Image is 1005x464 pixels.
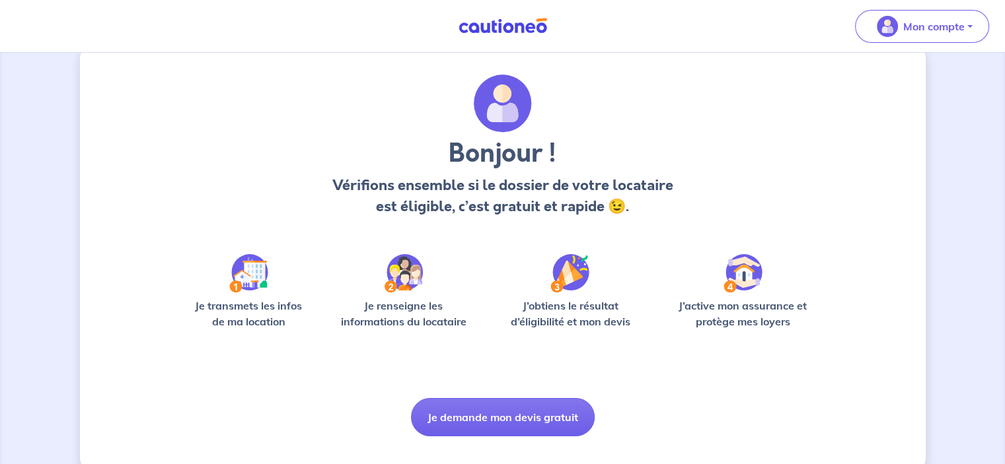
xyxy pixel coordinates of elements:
p: J’obtiens le résultat d’éligibilité et mon devis [496,298,645,329]
p: J’active mon assurance et protège mes loyers [666,298,820,329]
button: illu_account_valid_menu.svgMon compte [855,10,989,43]
p: Mon compte [903,18,965,34]
p: Je transmets les infos de ma location [186,298,312,329]
img: /static/c0a346edaed446bb123850d2d04ad552/Step-2.svg [385,254,423,292]
p: Vérifions ensemble si le dossier de votre locataire est éligible, c’est gratuit et rapide 😉. [328,175,677,217]
img: /static/90a569abe86eec82015bcaae536bd8e6/Step-1.svg [229,254,268,292]
img: Cautioneo [453,18,552,34]
img: illu_account_valid_menu.svg [877,16,898,37]
h3: Bonjour ! [328,138,677,170]
img: /static/bfff1cf634d835d9112899e6a3df1a5d/Step-4.svg [724,254,763,292]
p: Je renseigne les informations du locataire [333,298,475,329]
img: /static/f3e743aab9439237c3e2196e4328bba9/Step-3.svg [550,254,589,292]
img: archivate [474,75,532,133]
button: Je demande mon devis gratuit [411,398,595,436]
